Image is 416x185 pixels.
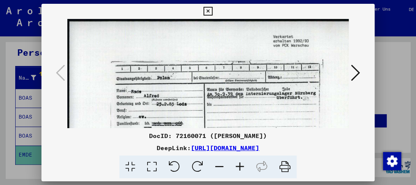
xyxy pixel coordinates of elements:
a: [URL][DOMAIN_NAME] [191,144,259,152]
img: Zustimmung ändern [383,152,401,170]
div: DeepLink: [41,143,374,152]
div: Zustimmung ändern [383,152,401,170]
div: DocID: 72160071 ([PERSON_NAME]) [41,131,374,140]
